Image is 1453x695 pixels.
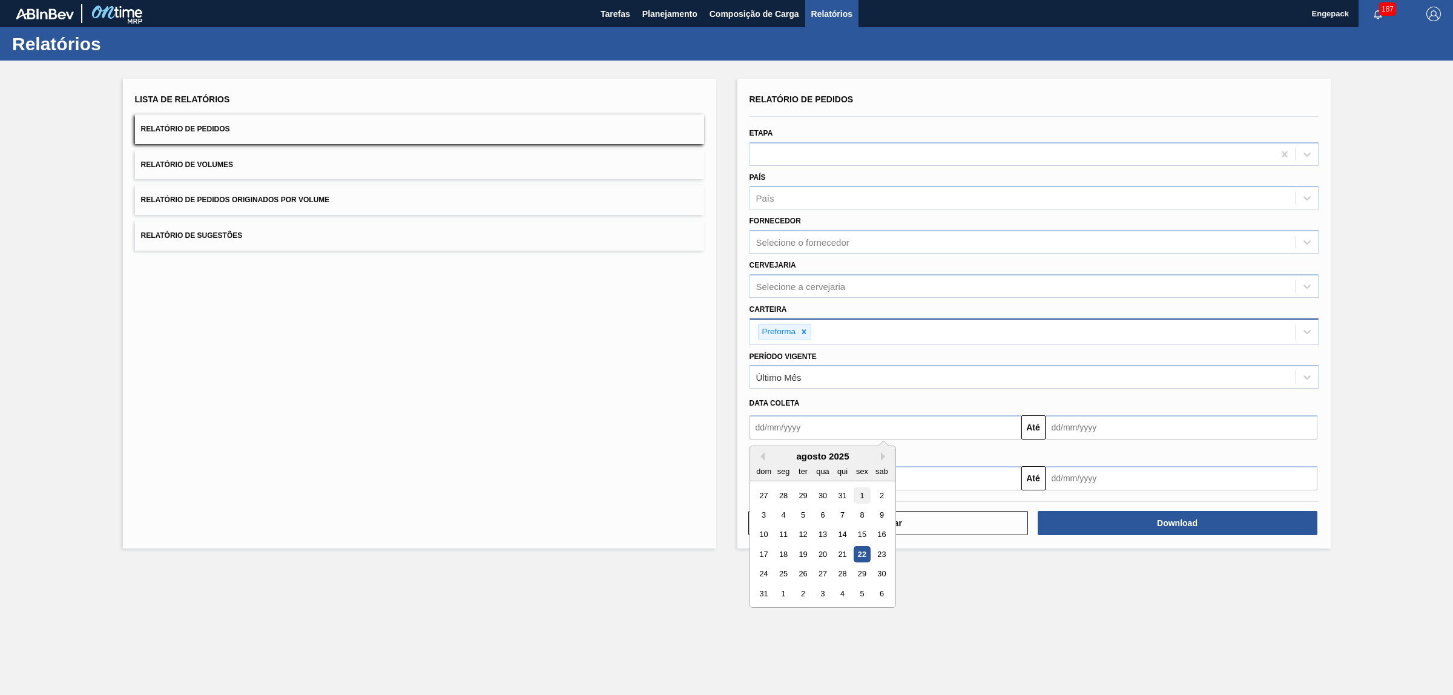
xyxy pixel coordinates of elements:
[135,185,704,215] button: Relatório de Pedidos Originados por Volume
[1021,415,1046,440] button: Até
[1359,5,1397,22] button: Notificações
[750,415,1021,440] input: dd/mm/yyyy
[1046,415,1317,440] input: dd/mm/yyyy
[759,324,798,340] div: Preforma
[775,585,791,602] div: Choose segunda-feira, 1 de setembro de 2025
[754,486,891,604] div: month 2025-08
[814,487,831,504] div: Choose quarta-feira, 30 de julho de 2025
[794,507,811,523] div: Choose terça-feira, 5 de agosto de 2025
[16,8,74,19] img: TNhmsLtSVTkK8tSr43FrP2fwEKptu5GPRR3wAAAABJRU5ErkJggg==
[750,217,801,225] label: Fornecedor
[775,527,791,543] div: Choose segunda-feira, 11 de agosto de 2025
[1426,7,1441,21] img: Logout
[854,546,870,562] div: Choose sexta-feira, 22 de agosto de 2025
[1046,466,1317,490] input: dd/mm/yyyy
[756,546,772,562] div: Choose domingo, 17 de agosto de 2025
[1379,2,1396,16] span: 187
[873,585,889,602] div: Choose sábado, 6 de setembro de 2025
[750,451,895,461] div: agosto 2025
[141,231,243,240] span: Relatório de Sugestões
[873,463,889,479] div: sab
[12,37,227,51] h1: Relatórios
[750,352,817,361] label: Período Vigente
[854,507,870,523] div: Choose sexta-feira, 8 de agosto de 2025
[794,487,811,504] div: Choose terça-feira, 29 de julho de 2025
[756,452,765,461] button: Previous Month
[873,487,889,504] div: Choose sábado, 2 de agosto de 2025
[814,507,831,523] div: Choose quarta-feira, 6 de agosto de 2025
[814,527,831,543] div: Choose quarta-feira, 13 de agosto de 2025
[135,150,704,180] button: Relatório de Volumes
[750,94,854,104] span: Relatório de Pedidos
[756,507,772,523] div: Choose domingo, 3 de agosto de 2025
[834,487,850,504] div: Choose quinta-feira, 31 de julho de 2025
[750,399,800,407] span: Data coleta
[756,566,772,582] div: Choose domingo, 24 de agosto de 2025
[775,487,791,504] div: Choose segunda-feira, 28 de julho de 2025
[854,463,870,479] div: sex
[775,507,791,523] div: Choose segunda-feira, 4 de agosto de 2025
[710,7,799,21] span: Composição de Carga
[141,160,233,169] span: Relatório de Volumes
[756,193,774,203] div: País
[881,452,889,461] button: Next Month
[794,546,811,562] div: Choose terça-feira, 19 de agosto de 2025
[750,173,766,182] label: País
[794,566,811,582] div: Choose terça-feira, 26 de agosto de 2025
[794,527,811,543] div: Choose terça-feira, 12 de agosto de 2025
[873,507,889,523] div: Choose sábado, 9 de agosto de 2025
[834,507,850,523] div: Choose quinta-feira, 7 de agosto de 2025
[854,566,870,582] div: Choose sexta-feira, 29 de agosto de 2025
[834,463,850,479] div: qui
[756,281,846,291] div: Selecione a cervejaria
[141,196,330,204] span: Relatório de Pedidos Originados por Volume
[854,487,870,504] div: Choose sexta-feira, 1 de agosto de 2025
[135,114,704,144] button: Relatório de Pedidos
[756,487,772,504] div: Choose domingo, 27 de julho de 2025
[750,305,787,314] label: Carteira
[811,7,852,21] span: Relatórios
[756,463,772,479] div: dom
[834,527,850,543] div: Choose quinta-feira, 14 de agosto de 2025
[834,546,850,562] div: Choose quinta-feira, 21 de agosto de 2025
[642,7,697,21] span: Planejamento
[756,585,772,602] div: Choose domingo, 31 de agosto de 2025
[854,585,870,602] div: Choose sexta-feira, 5 de setembro de 2025
[135,221,704,251] button: Relatório de Sugestões
[834,585,850,602] div: Choose quinta-feira, 4 de setembro de 2025
[775,566,791,582] div: Choose segunda-feira, 25 de agosto de 2025
[756,372,802,383] div: Último Mês
[814,546,831,562] div: Choose quarta-feira, 20 de agosto de 2025
[601,7,630,21] span: Tarefas
[141,125,230,133] span: Relatório de Pedidos
[873,566,889,582] div: Choose sábado, 30 de agosto de 2025
[756,237,849,248] div: Selecione o fornecedor
[750,129,773,137] label: Etapa
[814,463,831,479] div: qua
[834,566,850,582] div: Choose quinta-feira, 28 de agosto de 2025
[750,261,796,269] label: Cervejaria
[854,527,870,543] div: Choose sexta-feira, 15 de agosto de 2025
[1038,511,1317,535] button: Download
[814,585,831,602] div: Choose quarta-feira, 3 de setembro de 2025
[756,527,772,543] div: Choose domingo, 10 de agosto de 2025
[873,546,889,562] div: Choose sábado, 23 de agosto de 2025
[794,463,811,479] div: ter
[1021,466,1046,490] button: Até
[873,527,889,543] div: Choose sábado, 16 de agosto de 2025
[814,566,831,582] div: Choose quarta-feira, 27 de agosto de 2025
[135,94,230,104] span: Lista de Relatórios
[775,546,791,562] div: Choose segunda-feira, 18 de agosto de 2025
[794,585,811,602] div: Choose terça-feira, 2 de setembro de 2025
[775,463,791,479] div: seg
[748,511,1028,535] button: Limpar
